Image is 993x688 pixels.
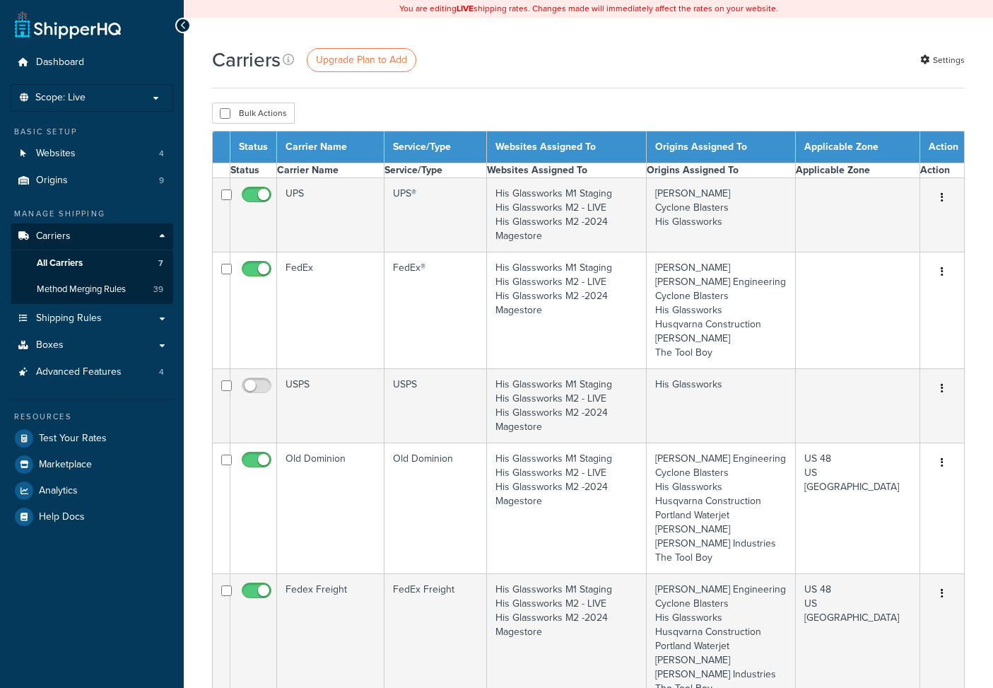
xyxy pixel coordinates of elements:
[11,250,173,276] a: All Carriers 7
[158,257,163,269] span: 7
[212,103,295,124] button: Bulk Actions
[920,132,965,163] th: Action
[307,48,416,72] a: Upgrade Plan to Add
[647,252,795,369] td: [PERSON_NAME] [PERSON_NAME] Engineering Cyclone Blasters His Glassworks Husqvarna Construction [P...
[159,366,164,378] span: 4
[384,252,486,369] td: FedEx®
[230,163,277,178] th: Status
[11,141,173,167] a: Websites 4
[647,132,795,163] th: Origins Assigned To
[487,178,647,252] td: His Glassworks M1 Staging His Glassworks M2 - LIVE His Glassworks M2 -2024 Magestore
[11,223,173,250] a: Carriers
[11,332,173,358] a: Boxes
[11,452,173,477] a: Marketplace
[316,52,407,67] span: Upgrade Plan to Add
[11,49,173,76] a: Dashboard
[212,46,281,74] h1: Carriers
[37,257,83,269] span: All Carriers
[11,208,173,220] div: Manage Shipping
[795,163,919,178] th: Applicable Zone
[277,178,384,252] td: UPS
[384,178,486,252] td: UPS®
[647,443,795,574] td: [PERSON_NAME] Engineering Cyclone Blasters His Glassworks Husqvarna Construction Portland Waterje...
[11,426,173,451] a: Test Your Rates
[153,284,163,296] span: 39
[36,175,68,187] span: Origins
[36,231,71,243] span: Carriers
[159,175,164,187] span: 9
[230,132,277,163] th: Status
[11,276,173,303] li: Method Merging Rules
[39,511,85,523] span: Help Docs
[15,11,121,39] a: ShipperHQ Home
[11,276,173,303] a: Method Merging Rules 39
[487,369,647,443] td: His Glassworks M1 Staging His Glassworks M2 - LIVE His Glassworks M2 -2024 Magestore
[11,504,173,530] a: Help Docs
[36,148,76,160] span: Websites
[795,132,919,163] th: Applicable Zone
[11,141,173,167] li: Websites
[11,168,173,194] a: Origins 9
[920,50,965,70] a: Settings
[277,132,384,163] th: Carrier Name
[384,163,486,178] th: Service/Type
[39,433,107,445] span: Test Your Rates
[487,443,647,574] td: His Glassworks M1 Staging His Glassworks M2 - LIVE His Glassworks M2 -2024 Magestore
[159,148,164,160] span: 4
[39,485,78,497] span: Analytics
[487,163,647,178] th: Websites Assigned To
[277,252,384,369] td: FedEx
[277,369,384,443] td: USPS
[11,305,173,332] a: Shipping Rules
[11,411,173,423] div: Resources
[11,359,173,385] a: Advanced Features 4
[36,57,84,69] span: Dashboard
[647,178,795,252] td: [PERSON_NAME] Cyclone Blasters His Glassworks
[11,478,173,503] a: Analytics
[36,366,122,378] span: Advanced Features
[277,163,384,178] th: Carrier Name
[35,92,86,104] span: Scope: Live
[11,359,173,385] li: Advanced Features
[11,126,173,138] div: Basic Setup
[277,443,384,574] td: Old Dominion
[39,459,92,471] span: Marketplace
[487,252,647,369] td: His Glassworks M1 Staging His Glassworks M2 - LIVE His Glassworks M2 -2024 Magestore
[11,168,173,194] li: Origins
[36,313,102,325] span: Shipping Rules
[384,132,486,163] th: Service/Type
[384,443,486,574] td: Old Dominion
[647,369,795,443] td: His Glassworks
[647,163,795,178] th: Origins Assigned To
[11,250,173,276] li: All Carriers
[920,163,965,178] th: Action
[11,223,173,304] li: Carriers
[457,2,474,15] b: LIVE
[36,339,64,351] span: Boxes
[487,132,647,163] th: Websites Assigned To
[795,443,919,574] td: US 48 US [GEOGRAPHIC_DATA]
[384,369,486,443] td: USPS
[37,284,126,296] span: Method Merging Rules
